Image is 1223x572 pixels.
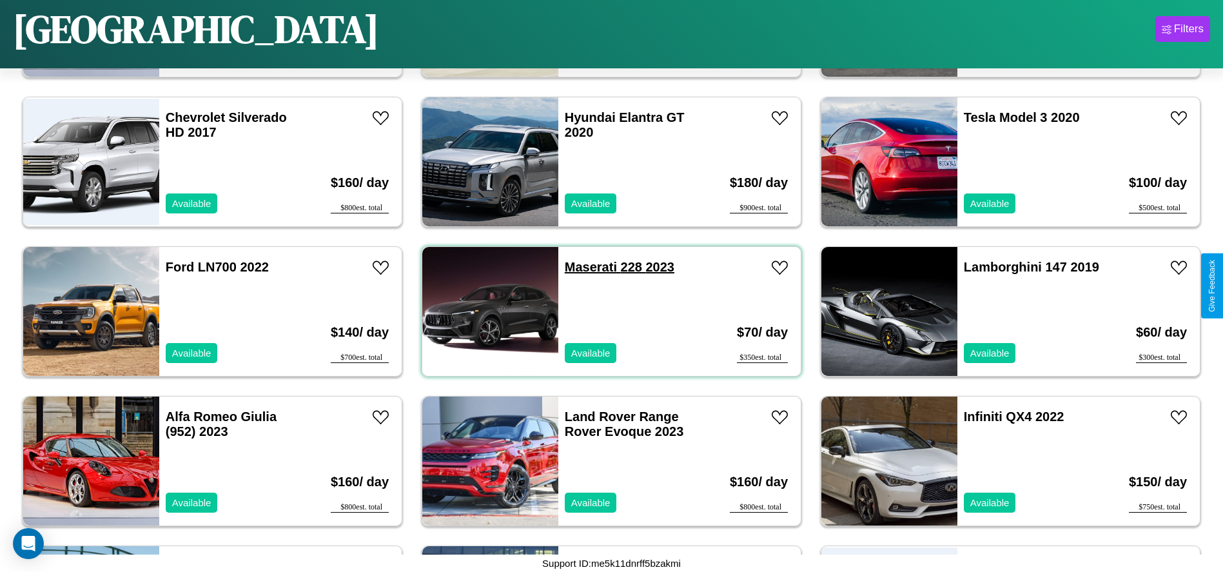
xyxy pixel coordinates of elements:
h1: [GEOGRAPHIC_DATA] [13,3,379,55]
div: $ 350 est. total [737,353,788,363]
h3: $ 70 / day [737,312,788,353]
a: Land Rover Range Rover Evoque 2023 [565,409,684,439]
div: $ 500 est. total [1129,203,1187,213]
p: Available [571,195,611,212]
a: Maserati 228 2023 [565,260,674,274]
div: Give Feedback [1208,260,1217,312]
h3: $ 160 / day [331,462,389,502]
div: $ 900 est. total [730,203,788,213]
div: $ 800 est. total [331,203,389,213]
a: Lamborghini 147 2019 [964,260,1099,274]
h3: $ 160 / day [730,462,788,502]
p: Available [172,344,211,362]
h3: $ 150 / day [1129,462,1187,502]
a: Tesla Model 3 2020 [964,110,1080,124]
p: Available [172,494,211,511]
a: Infiniti QX4 2022 [964,409,1064,424]
p: Available [970,344,1010,362]
a: Alfa Romeo Giulia (952) 2023 [166,409,277,439]
p: Available [970,195,1010,212]
div: $ 700 est. total [331,353,389,363]
p: Support ID: me5k11dnrff5bzakmi [542,555,681,572]
p: Available [970,494,1010,511]
p: Available [571,494,611,511]
button: Filters [1155,16,1210,42]
div: $ 750 est. total [1129,502,1187,513]
div: Open Intercom Messenger [13,528,44,559]
div: $ 800 est. total [331,502,389,513]
h3: $ 100 / day [1129,163,1187,203]
p: Available [571,344,611,362]
h3: $ 180 / day [730,163,788,203]
h3: $ 160 / day [331,163,389,203]
div: $ 800 est. total [730,502,788,513]
h3: $ 60 / day [1136,312,1187,353]
div: Filters [1174,23,1204,35]
h3: $ 140 / day [331,312,389,353]
a: Chevrolet Silverado HD 2017 [166,110,287,139]
a: Hyundai Elantra GT 2020 [565,110,685,139]
div: $ 300 est. total [1136,353,1187,363]
a: Ford LN700 2022 [166,260,269,274]
p: Available [172,195,211,212]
